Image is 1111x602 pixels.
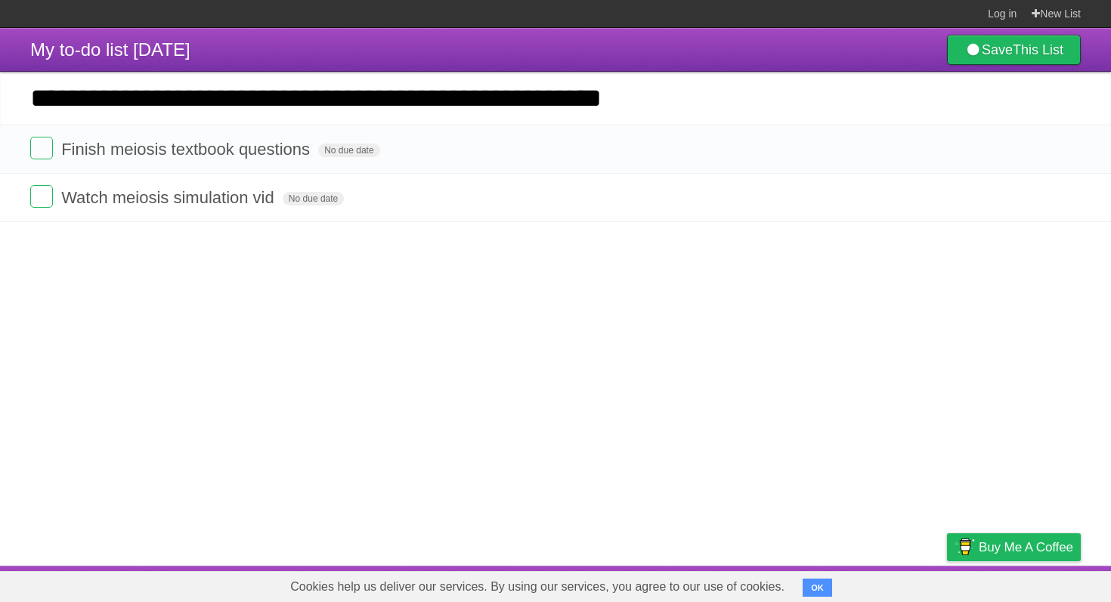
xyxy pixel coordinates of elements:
[30,39,190,60] span: My to-do list [DATE]
[275,572,800,602] span: Cookies help us deliver our services. By using our services, you agree to our use of cookies.
[283,192,344,205] span: No due date
[61,140,314,159] span: Finish meiosis textbook questions
[796,570,857,598] a: Developers
[803,579,832,597] button: OK
[979,534,1073,560] span: Buy me a coffee
[30,185,53,208] label: Done
[318,144,379,157] span: No due date
[947,35,1081,65] a: SaveThis List
[61,188,278,207] span: Watch meiosis simulation vid
[955,534,975,560] img: Buy me a coffee
[1013,42,1063,57] b: This List
[927,570,967,598] a: Privacy
[947,533,1081,561] a: Buy me a coffee
[746,570,778,598] a: About
[986,570,1081,598] a: Suggest a feature
[876,570,909,598] a: Terms
[30,137,53,159] label: Done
